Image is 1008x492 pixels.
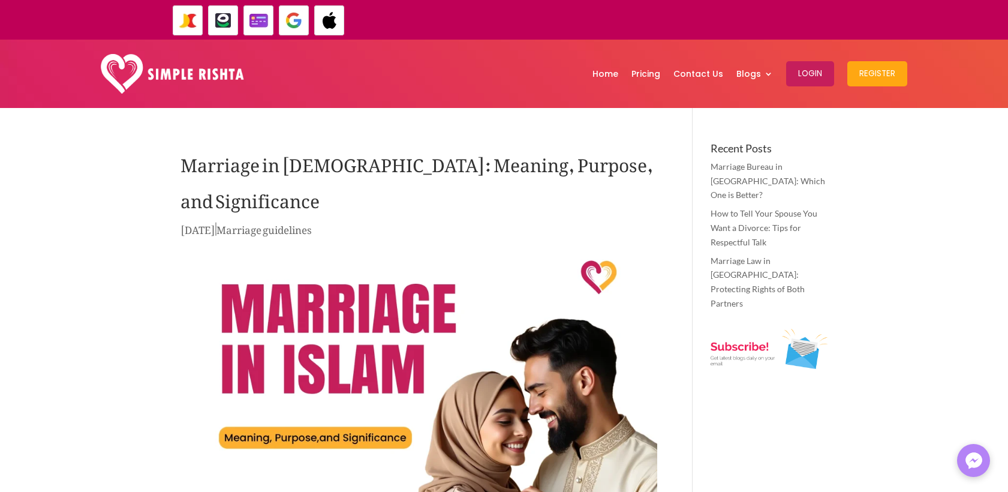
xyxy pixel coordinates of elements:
[216,215,312,240] a: Marriage guidelines
[711,208,817,247] a: How to Tell Your Spouse You Want a Divorce: Tips for Respectful Talk
[786,43,834,105] a: Login
[847,43,907,105] a: Register
[631,43,660,105] a: Pricing
[180,143,657,221] h1: Marriage in [DEMOGRAPHIC_DATA]: Meaning, Purpose, and Significance
[962,449,986,473] img: Messenger
[711,256,805,308] a: Marriage Law in [GEOGRAPHIC_DATA]: Protecting Rights of Both Partners
[736,43,773,105] a: Blogs
[847,61,907,86] button: Register
[711,143,828,160] h4: Recent Posts
[711,161,825,200] a: Marriage Bureau in [GEOGRAPHIC_DATA]: Which One is Better?
[673,43,723,105] a: Contact Us
[592,43,618,105] a: Home
[786,61,834,86] button: Login
[180,221,657,244] p: |
[180,215,215,240] span: [DATE]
